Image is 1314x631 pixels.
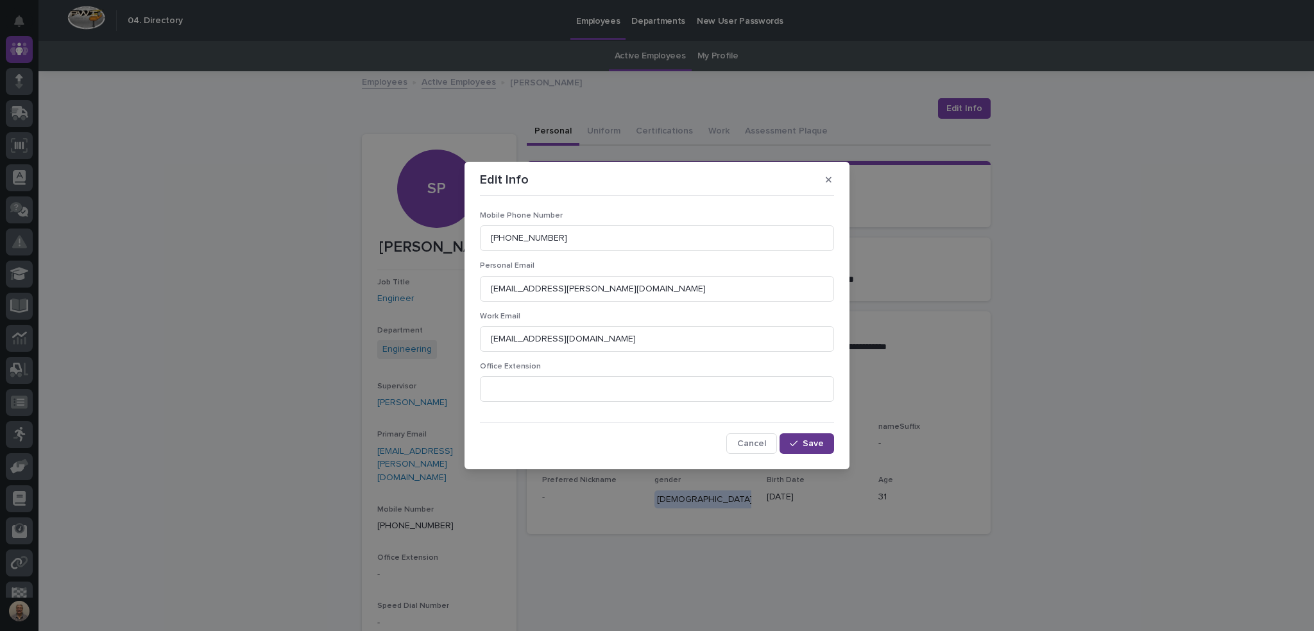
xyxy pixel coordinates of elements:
[480,313,520,320] span: Work Email
[480,172,529,187] p: Edit Info
[480,212,563,220] span: Mobile Phone Number
[780,433,834,454] button: Save
[726,433,777,454] button: Cancel
[737,439,766,448] span: Cancel
[480,262,534,270] span: Personal Email
[803,439,824,448] span: Save
[480,363,541,370] span: Office Extension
